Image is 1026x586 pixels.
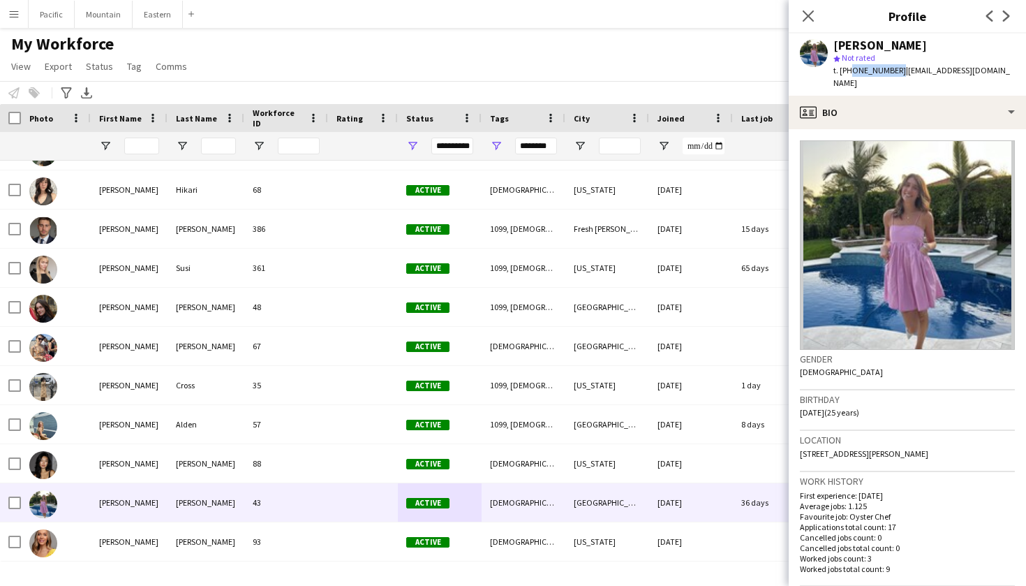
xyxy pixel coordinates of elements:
img: Shu Lin Yao [29,451,57,479]
div: 361 [244,249,328,287]
img: Sara Cross [29,373,57,401]
span: Active [406,420,449,430]
div: 1099, [DEMOGRAPHIC_DATA], [US_STATE], Northeast, Travel Team [482,366,565,404]
button: Open Filter Menu [253,140,265,152]
span: Last Name [176,113,217,124]
a: View [6,57,36,75]
div: [PERSON_NAME] [91,249,168,287]
p: Cancelled jobs total count: 0 [800,543,1015,553]
h3: Gender [800,353,1015,365]
div: [PERSON_NAME] [168,288,244,326]
div: Hikari [168,170,244,209]
div: [DATE] [649,210,733,248]
img: Tatum Snelling [29,490,57,518]
span: My Workforce [11,34,114,54]
div: 68 [244,170,328,209]
span: Comms [156,60,187,73]
div: [DATE] [649,483,733,522]
p: Applications total count: 17 [800,522,1015,532]
div: 35 [244,366,328,404]
p: Worked jobs count: 3 [800,553,1015,564]
div: [PERSON_NAME] [833,39,927,52]
div: 1099, [DEMOGRAPHIC_DATA], [US_STATE], Northeast [482,249,565,287]
div: [US_STATE] [565,249,649,287]
div: [PERSON_NAME] [168,444,244,483]
span: Active [406,342,449,352]
app-action-btn: Export XLSX [78,85,95,101]
div: 65 days [733,249,817,287]
span: Rating [336,113,363,124]
img: Renee Hikari [29,177,57,205]
h3: Location [800,434,1015,446]
div: [DATE] [649,444,733,483]
div: Alden [168,405,244,444]
div: [DEMOGRAPHIC_DATA], [US_STATE], Northeast, W2 [482,483,565,522]
input: Tags Filter Input [515,138,557,154]
div: [PERSON_NAME] [91,170,168,209]
button: Open Filter Menu [490,140,503,152]
span: Joined [657,113,685,124]
span: Active [406,381,449,391]
button: Open Filter Menu [657,140,670,152]
img: Sadie Heller [29,295,57,323]
span: Active [406,459,449,469]
div: [PERSON_NAME] [168,210,244,248]
input: First Name Filter Input [124,138,159,154]
div: [DATE] [649,405,733,444]
div: 1 day [733,366,817,404]
img: Sarah Alden [29,412,57,440]
button: Open Filter Menu [574,140,586,152]
div: [US_STATE] [565,444,649,483]
span: Status [86,60,113,73]
span: City [574,113,590,124]
div: [PERSON_NAME] [91,522,168,561]
div: [PERSON_NAME] [168,522,244,561]
div: 43 [244,483,328,522]
span: [STREET_ADDRESS][PERSON_NAME] [800,448,928,459]
button: Mountain [75,1,133,28]
span: Export [45,60,72,73]
div: 1099, [DEMOGRAPHIC_DATA], [US_STATE], Northeast [482,288,565,326]
div: [PERSON_NAME] [168,327,244,365]
span: [DEMOGRAPHIC_DATA] [800,367,883,377]
div: 36 days [733,483,817,522]
div: Bio [789,96,1026,129]
div: [PERSON_NAME] [91,405,168,444]
h3: Birthday [800,393,1015,406]
span: Active [406,224,449,235]
button: Eastern [133,1,183,28]
div: [GEOGRAPHIC_DATA] [565,288,649,326]
h3: Work history [800,475,1015,488]
p: Worked jobs total count: 9 [800,564,1015,574]
span: Tags [490,113,509,124]
span: Active [406,263,449,274]
a: Comms [150,57,193,75]
div: [DATE] [649,327,733,365]
span: Active [406,185,449,196]
input: Workforce ID Filter Input [278,138,320,154]
div: Cross [168,366,244,404]
div: [DATE] [649,288,733,326]
button: Open Filter Menu [99,140,112,152]
div: [DATE] [649,170,733,209]
span: Not rated [842,52,875,63]
span: Tag [127,60,142,73]
span: [DATE] (25 years) [800,407,859,418]
div: [PERSON_NAME] [168,483,244,522]
div: [GEOGRAPHIC_DATA] [565,405,649,444]
img: Sara Clem [29,334,57,362]
button: Open Filter Menu [406,140,419,152]
p: Average jobs: 1.125 [800,501,1015,511]
input: City Filter Input [599,138,641,154]
p: First experience: [DATE] [800,490,1015,501]
div: 1099, [DEMOGRAPHIC_DATA], [US_STATE], Northeast [482,210,565,248]
span: Photo [29,113,53,124]
span: t. [PHONE_NUMBER] [833,65,906,75]
img: Ronja Susi [29,256,57,284]
span: First Name [99,113,142,124]
a: Tag [121,57,147,75]
div: 15 days [733,210,817,248]
div: [DEMOGRAPHIC_DATA], [US_STATE], Northeast, W2 [482,170,565,209]
img: roberto araujo [29,217,57,244]
div: [PERSON_NAME] [91,366,168,404]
